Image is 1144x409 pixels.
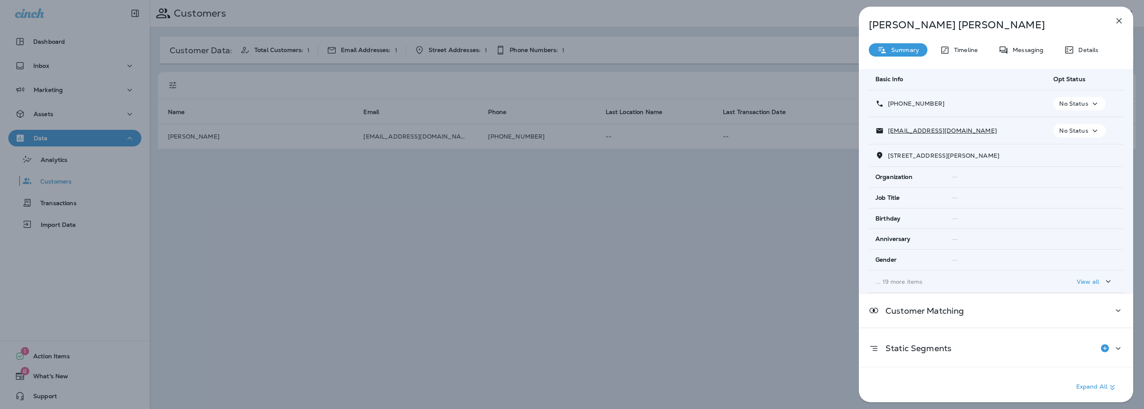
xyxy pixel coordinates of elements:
span: Anniversary [875,235,911,243]
p: No Status [1059,100,1088,107]
p: [PHONE_NUMBER] [884,100,944,107]
p: Customer Matching [879,307,964,314]
p: ... 19 more items [875,278,1040,285]
button: No Status [1053,97,1105,110]
span: Job Title [875,194,900,201]
p: Static Segments [879,345,952,352]
button: Expand All [1073,380,1121,395]
p: View all [1077,278,1099,285]
span: Basic Info [875,75,903,83]
button: No Status [1053,124,1105,137]
p: [EMAIL_ADDRESS][DOMAIN_NAME] [884,127,997,134]
span: -- [952,194,958,201]
p: Details [1074,47,1098,53]
span: Opt Status [1053,75,1085,83]
span: -- [952,215,958,222]
button: View all [1073,274,1117,289]
button: Add to Static Segment [1097,340,1113,357]
p: Messaging [1008,47,1043,53]
p: Summary [887,47,919,53]
span: Gender [875,256,897,263]
span: -- [952,256,958,264]
span: -- [952,173,958,181]
span: [STREET_ADDRESS][PERSON_NAME] [888,152,999,159]
span: Organization [875,174,912,181]
p: No Status [1059,127,1088,134]
p: [PERSON_NAME] [PERSON_NAME] [869,19,1096,31]
p: Timeline [950,47,978,53]
span: Birthday [875,215,900,222]
span: -- [952,235,958,243]
p: Expand All [1076,382,1117,392]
